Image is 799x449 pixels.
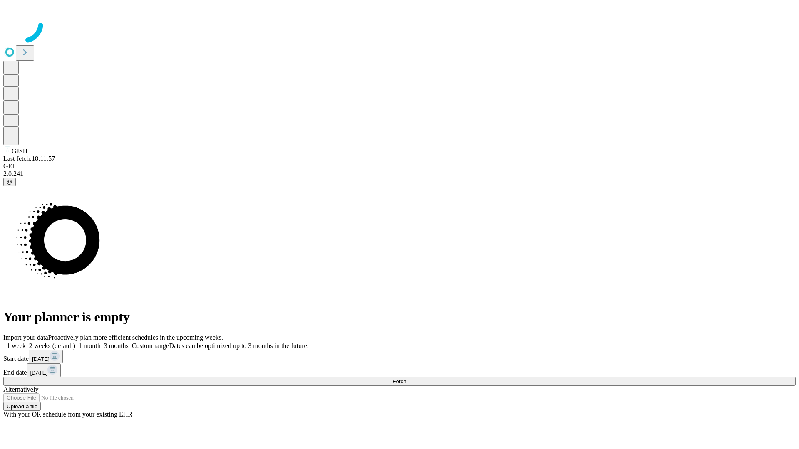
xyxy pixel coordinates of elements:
[27,363,61,377] button: [DATE]
[79,342,101,349] span: 1 month
[29,350,63,363] button: [DATE]
[12,148,27,155] span: GJSH
[7,179,12,185] span: @
[3,386,38,393] span: Alternatively
[3,309,796,325] h1: Your planner is empty
[29,342,75,349] span: 2 weeks (default)
[3,163,796,170] div: GEI
[3,178,16,186] button: @
[48,334,223,341] span: Proactively plan more efficient schedules in the upcoming weeks.
[3,363,796,377] div: End date
[3,411,132,418] span: With your OR schedule from your existing EHR
[30,370,47,376] span: [DATE]
[104,342,129,349] span: 3 months
[3,402,41,411] button: Upload a file
[392,378,406,385] span: Fetch
[169,342,308,349] span: Dates can be optimized up to 3 months in the future.
[3,377,796,386] button: Fetch
[3,170,796,178] div: 2.0.241
[7,342,26,349] span: 1 week
[32,356,50,362] span: [DATE]
[3,155,55,162] span: Last fetch: 18:11:57
[132,342,169,349] span: Custom range
[3,334,48,341] span: Import your data
[3,350,796,363] div: Start date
